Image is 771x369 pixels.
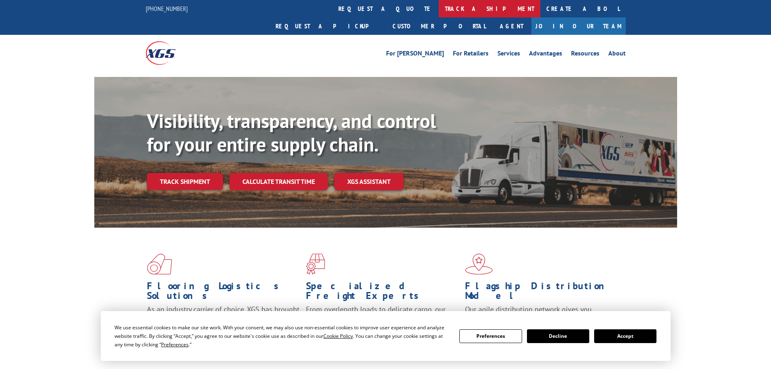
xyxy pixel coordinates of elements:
a: Calculate transit time [229,173,328,190]
a: Join Our Team [531,17,626,35]
img: xgs-icon-flagship-distribution-model-red [465,254,493,275]
a: Resources [571,50,599,59]
span: As an industry carrier of choice, XGS has brought innovation and dedication to flooring logistics... [147,305,299,333]
span: Preferences [161,341,189,348]
h1: Flooring Logistics Solutions [147,281,300,305]
button: Preferences [459,329,522,343]
h1: Specialized Freight Experts [306,281,459,305]
div: Cookie Consent Prompt [101,311,671,361]
span: Cookie Policy [323,333,353,339]
a: About [608,50,626,59]
a: Track shipment [147,173,223,190]
a: Customer Portal [387,17,492,35]
img: xgs-icon-focused-on-flooring-red [306,254,325,275]
a: Advantages [529,50,562,59]
a: XGS ASSISTANT [334,173,404,190]
a: Agent [492,17,531,35]
button: Accept [594,329,656,343]
a: [PHONE_NUMBER] [146,4,188,13]
img: xgs-icon-total-supply-chain-intelligence-red [147,254,172,275]
button: Decline [527,329,589,343]
a: For Retailers [453,50,489,59]
div: We use essential cookies to make our site work. With your consent, we may also use non-essential ... [115,323,450,349]
a: For [PERSON_NAME] [386,50,444,59]
a: Services [497,50,520,59]
b: Visibility, transparency, and control for your entire supply chain. [147,108,436,157]
span: Our agile distribution network gives you nationwide inventory management on demand. [465,305,614,324]
p: From overlength loads to delicate cargo, our experienced staff knows the best way to move your fr... [306,305,459,341]
h1: Flagship Distribution Model [465,281,618,305]
a: Request a pickup [270,17,387,35]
